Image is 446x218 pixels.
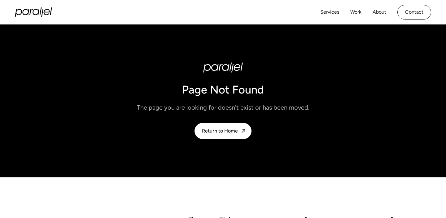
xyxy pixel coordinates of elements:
[195,123,251,139] a: Return to Home
[137,82,309,97] h1: Page Not Found
[373,8,386,17] a: About
[320,8,339,17] a: Services
[137,102,309,113] p: The page you are looking for doesn't exist or has been moved.
[350,8,361,17] a: Work
[15,7,52,17] a: home
[202,128,238,134] div: Return to Home
[397,5,431,20] a: Contact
